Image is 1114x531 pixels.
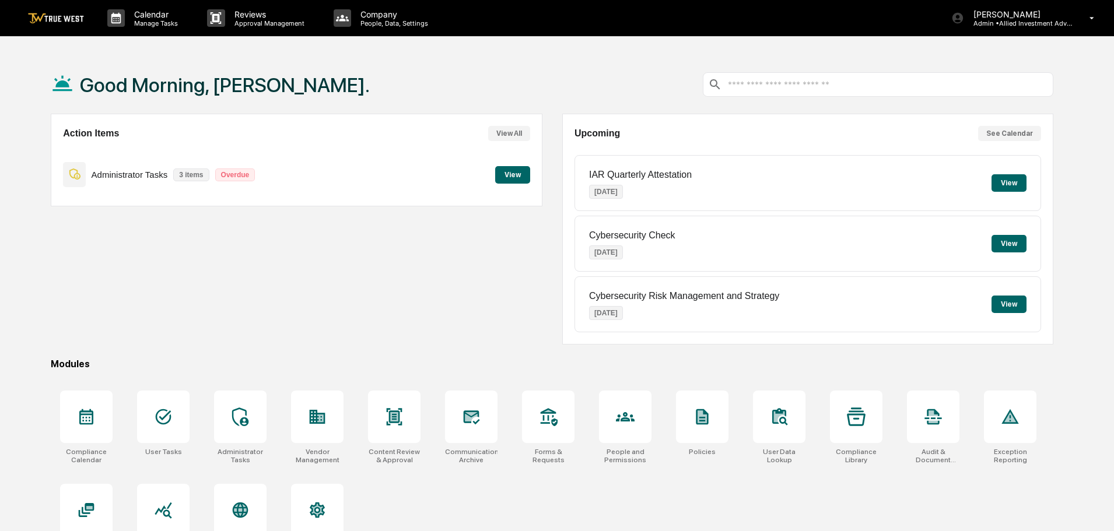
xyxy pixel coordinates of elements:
[445,448,498,464] div: Communications Archive
[145,448,182,456] div: User Tasks
[589,185,623,199] p: [DATE]
[125,9,184,19] p: Calendar
[589,170,692,180] p: IAR Quarterly Attestation
[60,448,113,464] div: Compliance Calendar
[225,19,310,27] p: Approval Management
[351,19,434,27] p: People, Data, Settings
[368,448,421,464] div: Content Review & Approval
[522,448,574,464] div: Forms & Requests
[589,245,623,259] p: [DATE]
[351,9,434,19] p: Company
[214,448,267,464] div: Administrator Tasks
[964,19,1073,27] p: Admin • Allied Investment Advisors
[215,168,255,181] p: Overdue
[753,448,805,464] div: User Data Lookup
[589,291,779,301] p: Cybersecurity Risk Management and Strategy
[51,358,1053,370] div: Modules
[992,174,1027,192] button: View
[28,13,84,24] img: logo
[978,126,1041,141] button: See Calendar
[984,448,1036,464] div: Exception Reporting
[92,170,168,180] p: Administrator Tasks
[63,128,119,139] h2: Action Items
[173,168,209,181] p: 3 items
[574,128,620,139] h2: Upcoming
[125,19,184,27] p: Manage Tasks
[495,168,530,180] a: View
[992,296,1027,313] button: View
[964,9,1073,19] p: [PERSON_NAME]
[291,448,344,464] div: Vendor Management
[488,126,530,141] button: View All
[689,448,716,456] div: Policies
[225,9,310,19] p: Reviews
[495,166,530,184] button: View
[599,448,651,464] div: People and Permissions
[589,306,623,320] p: [DATE]
[589,230,675,241] p: Cybersecurity Check
[1077,493,1108,524] iframe: Open customer support
[907,448,959,464] div: Audit & Document Logs
[992,235,1027,252] button: View
[80,73,370,97] h1: Good Morning, [PERSON_NAME].
[830,448,882,464] div: Compliance Library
